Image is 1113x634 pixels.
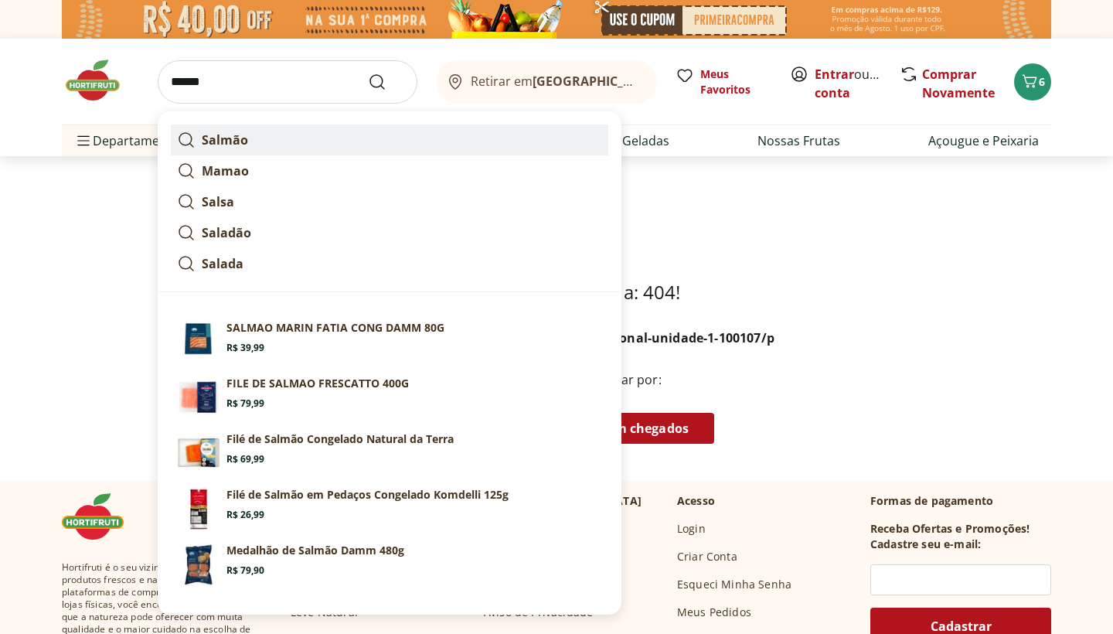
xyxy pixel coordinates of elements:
[226,320,444,336] p: SALMAO MARIN FATIA CONG DAMM 80G
[815,66,854,83] a: Entrar
[171,124,608,155] a: Salmão
[815,66,900,101] a: Criar conta
[171,155,608,186] a: Mamao
[471,74,642,88] span: Retirar em
[533,73,793,90] b: [GEOGRAPHIC_DATA]/[GEOGRAPHIC_DATA]
[171,217,608,248] a: Saladão
[74,122,185,159] span: Departamentos
[171,425,608,481] a: Filé de Salmão Congelado Natural da TerraR$ 69,99
[1039,74,1045,89] span: 6
[202,255,243,272] strong: Salada
[677,605,751,620] a: Meus Pedidos
[171,186,608,217] a: Salsa
[700,66,771,97] span: Meus Favoritos
[677,493,715,509] p: Acesso
[226,543,404,558] p: Medalhão de Salmão Damm 480g
[171,537,608,592] a: PrincipalMedalhão de Salmão Damm 480gR$ 79,90
[177,543,220,586] img: Principal
[870,493,1051,509] p: Formas de pagamento
[226,397,264,410] span: R$ 79,99
[928,131,1039,150] a: Açougue e Peixaria
[870,537,981,552] h3: Cadastre seu e-mail:
[226,376,409,391] p: FILE DE SALMAO FRESCATTO 400G
[202,193,234,210] strong: Salsa
[74,122,93,159] button: Menu
[677,521,706,537] a: Login
[158,60,417,104] input: search
[560,413,714,444] a: Recém chegados
[171,481,608,537] a: PrincipalFilé de Salmão em Pedaços Congelado Komdelli 125gR$ 26,99
[202,131,248,148] strong: Salmão
[171,314,608,370] a: SALMAO MARIN FATIA CONG DAMM 80GR$ 39,99
[171,248,608,279] a: Salada
[870,521,1030,537] h3: Receba Ofertas e Promoções!
[177,487,220,530] img: Principal
[677,549,737,564] a: Criar Conta
[931,620,992,632] span: Cadastrar
[62,57,139,104] img: Hortifruti
[677,577,791,592] a: Esqueci Minha Senha
[226,487,509,503] p: Filé de Salmão em Pedaços Congelado Komdelli 125g
[226,431,454,447] p: Filé de Salmão Congelado Natural da Terra
[226,509,264,521] span: R$ 26,99
[226,453,264,465] span: R$ 69,99
[368,73,405,91] button: Submit Search
[62,493,139,540] img: Hortifruti
[1014,63,1051,101] button: Carrinho
[542,329,774,346] b: /cebola-nacional-unidade-1-100107/p
[226,564,264,577] span: R$ 79,90
[202,224,251,241] strong: Saladão
[177,376,220,419] img: Filé de Salmão Frescatto 400g
[226,342,264,354] span: R$ 39,99
[922,66,995,101] a: Comprar Novamente
[676,66,771,97] a: Meus Favoritos
[202,162,249,179] strong: Mamao
[757,131,840,150] a: Nossas Frutas
[171,370,608,425] a: Filé de Salmão Frescatto 400gFILE DE SALMAO FRESCATTO 400GR$ 79,99
[436,60,657,104] button: Retirar em[GEOGRAPHIC_DATA]/[GEOGRAPHIC_DATA]
[815,65,883,102] span: ou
